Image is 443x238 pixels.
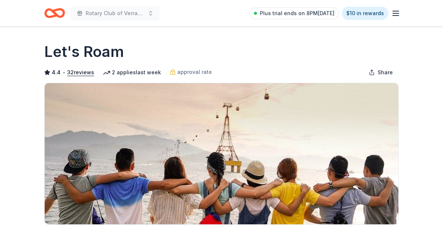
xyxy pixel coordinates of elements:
span: Rotary Club of Verrado TopGolf Fundraiser [86,9,145,18]
button: Rotary Club of Verrado TopGolf Fundraiser [71,6,159,21]
div: 2 applies last week [103,68,161,77]
span: • [63,69,65,75]
span: Plus trial ends on 8PM[DATE] [260,9,334,18]
img: Image for Let's Roam [45,83,398,224]
a: Plus trial ends on 8PM[DATE] [250,7,339,19]
span: Share [378,68,393,77]
button: Share [363,65,399,80]
h1: Let's Roam [44,41,124,62]
a: approval rate [170,68,212,76]
span: approval rate [177,68,212,76]
a: Home [44,4,65,22]
button: 32reviews [67,68,94,77]
a: $10 in rewards [342,7,388,20]
span: 4.4 [52,68,61,77]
